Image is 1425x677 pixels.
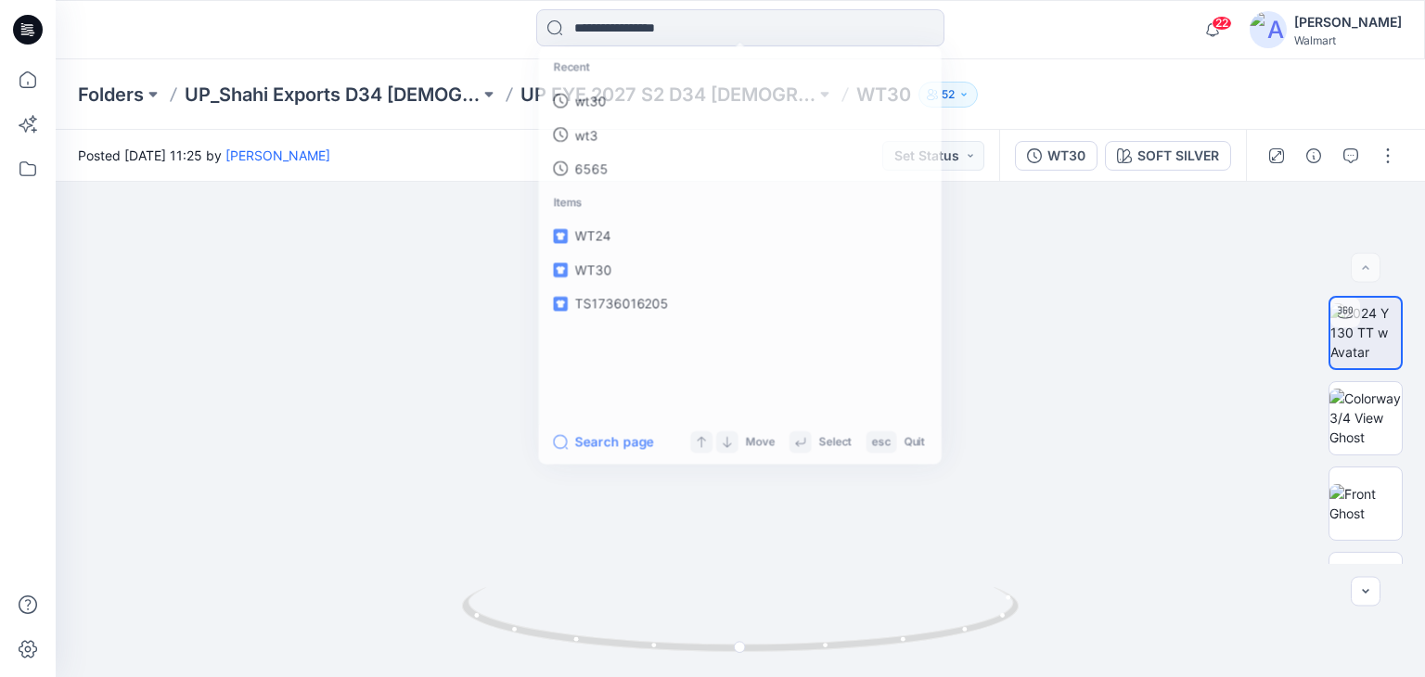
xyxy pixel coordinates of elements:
p: wt3 [575,125,598,145]
button: Search page [553,431,654,453]
button: WT30 [1015,141,1098,171]
a: wt30 [542,83,937,118]
img: Front Ghost [1329,484,1402,523]
a: Folders [78,82,144,108]
button: Details [1299,141,1329,171]
p: 52 [942,84,955,105]
span: TS1736016205 [575,296,669,312]
p: Items [542,185,937,219]
p: esc [872,432,892,451]
a: 6565 [542,151,937,185]
a: UP FYE 2027 S2 D34 [DEMOGRAPHIC_DATA] Woven Tops [520,82,815,108]
button: 52 [918,82,978,108]
a: WT30 [542,253,937,287]
img: 2024 Y 130 TT w Avatar [1330,303,1401,362]
p: wt30 [575,91,607,110]
a: [PERSON_NAME] [225,147,330,163]
img: avatar [1250,11,1287,48]
a: UP_Shahi Exports D34 [DEMOGRAPHIC_DATA] Tops [185,82,480,108]
p: Select [818,432,852,451]
a: wt3 [542,118,937,152]
span: Posted [DATE] 11:25 by [78,146,330,165]
div: WT30 [1047,146,1085,166]
div: SOFT SILVER [1137,146,1219,166]
a: TS1736016205 [542,287,937,321]
button: SOFT SILVER [1105,141,1231,171]
a: WT24 [542,219,937,253]
img: Colorway 3/4 View Ghost [1329,389,1402,447]
p: Quit [904,432,925,451]
div: Walmart [1294,33,1402,47]
p: 6565 [575,159,609,178]
div: [PERSON_NAME] [1294,11,1402,33]
p: Recent [542,50,937,83]
span: WT24 [575,228,610,244]
p: Move [746,432,776,451]
span: WT30 [575,262,611,277]
span: 22 [1212,16,1232,31]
